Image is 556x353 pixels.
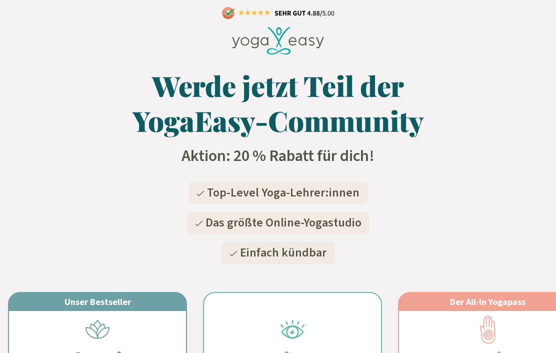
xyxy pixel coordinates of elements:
[110,68,446,138] h1: Werde jetzt Teil der YogaEasy-Community
[207,184,359,201] span: Top-Level Yoga-Lehrer:innen
[450,296,525,307] span: Der All-In Yogapass
[205,214,361,231] span: Das größte Online-Yogastudio
[64,296,131,307] span: Unser Bestseller
[240,244,326,261] span: Einfach kündbar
